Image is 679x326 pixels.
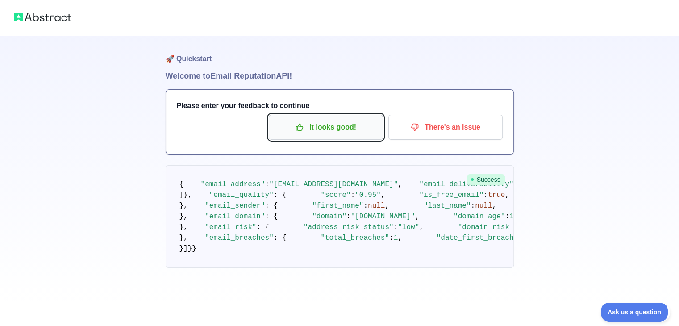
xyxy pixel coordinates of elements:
span: , [385,202,389,210]
span: "domain_age" [454,213,505,221]
span: , [398,234,402,242]
span: , [492,202,496,210]
span: , [415,213,420,221]
span: "[EMAIL_ADDRESS][DOMAIN_NAME]" [269,180,398,188]
span: "last_name" [424,202,471,210]
span: , [381,191,385,199]
span: "email_quality" [209,191,274,199]
span: : { [256,223,269,231]
span: , [398,180,402,188]
span: 10963 [509,213,531,221]
span: : { [265,202,278,210]
span: : [265,180,270,188]
span: , [505,191,509,199]
span: "email_address" [201,180,265,188]
span: : [505,213,509,221]
span: : [483,191,488,199]
span: "domain_risk_status" [458,223,544,231]
span: , [419,223,424,231]
h1: Welcome to Email Reputation API! [166,70,514,82]
span: null [475,202,492,210]
span: : [389,234,394,242]
span: "date_first_breached" [437,234,527,242]
span: "address_risk_status" [304,223,394,231]
h3: Please enter your feedback to continue [177,100,503,111]
span: "email_risk" [205,223,256,231]
span: "email_breaches" [205,234,274,242]
span: { [179,180,184,188]
span: Success [467,174,505,185]
span: : [363,202,368,210]
img: Abstract logo [14,11,71,23]
span: : { [274,234,287,242]
p: It looks good! [275,120,376,135]
span: "email_sender" [205,202,265,210]
span: "total_breaches" [321,234,389,242]
span: : [471,202,475,210]
span: true [488,191,505,199]
span: "domain" [312,213,346,221]
span: "0.95" [355,191,381,199]
span: : [346,213,351,221]
p: There's an issue [395,120,496,135]
button: There's an issue [388,115,503,140]
span: : [394,223,398,231]
span: : { [274,191,287,199]
span: 1 [394,234,398,242]
span: "first_name" [312,202,363,210]
span: null [368,202,385,210]
h1: 🚀 Quickstart [166,36,514,70]
span: : { [265,213,278,221]
span: "is_free_email" [419,191,483,199]
button: It looks good! [269,115,383,140]
span: "email_domain" [205,213,265,221]
iframe: Toggle Customer Support [601,303,670,322]
span: "email_deliverability" [419,180,513,188]
span: "low" [398,223,419,231]
span: "score" [321,191,350,199]
span: "[DOMAIN_NAME]" [351,213,415,221]
span: : [351,191,355,199]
